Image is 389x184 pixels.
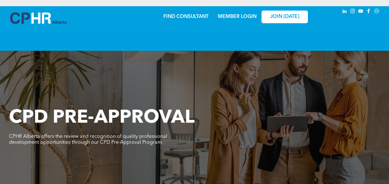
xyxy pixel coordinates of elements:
img: A blue and white logo for cp alberta [10,12,67,24]
a: facebook [365,8,372,16]
a: instagram [349,8,356,16]
a: JOIN [DATE] [261,11,308,23]
span: JOIN [DATE] [270,14,299,20]
span: CPD PRE-APPROVAL [9,109,195,127]
a: FIND CONSULTANT [163,14,209,19]
a: linkedin [341,8,348,16]
span: CPHR Alberta offers the review and recognition of quality professional development opportunities ... [9,134,167,145]
a: MEMBER LOGIN [218,14,257,19]
a: youtube [357,8,364,16]
a: Social network [374,8,380,16]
